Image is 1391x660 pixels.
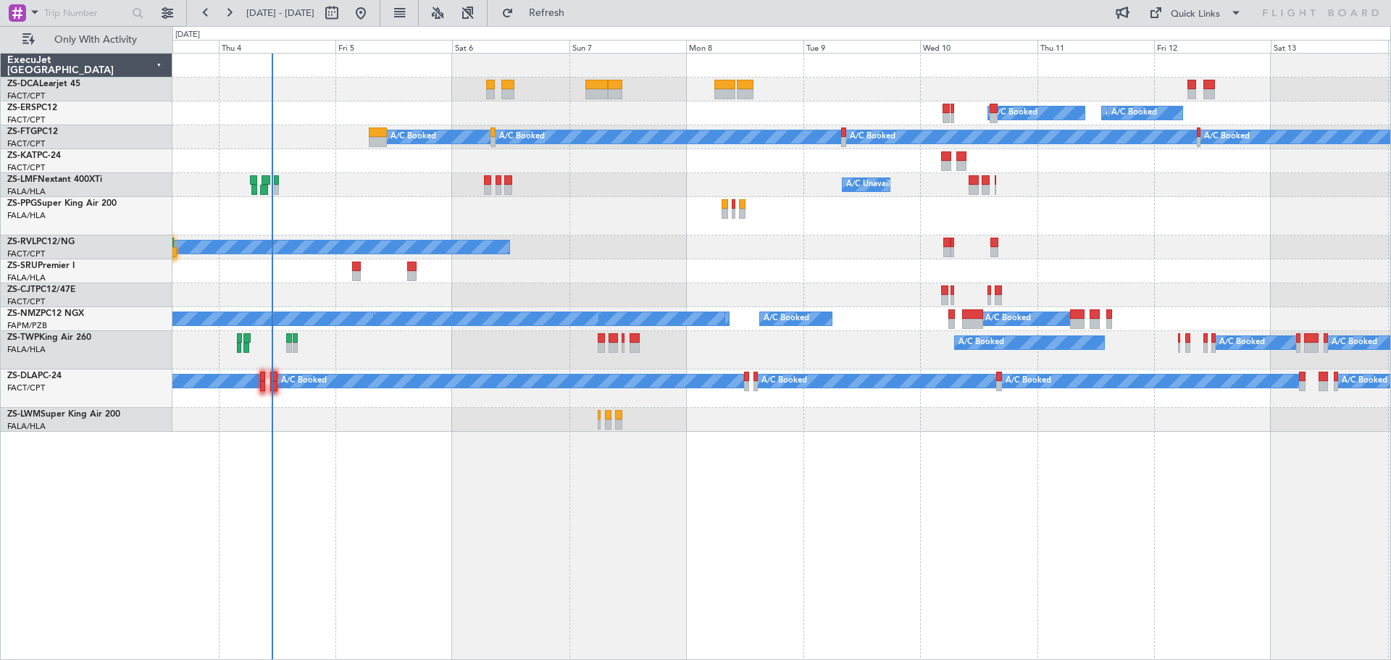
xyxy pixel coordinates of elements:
div: [DATE] [175,29,200,41]
span: Refresh [517,8,577,18]
span: ZS-DLA [7,372,38,380]
a: FACT/CPT [7,138,45,149]
div: Tue 9 [803,40,920,53]
a: ZS-LMFNextant 400XTi [7,175,102,184]
span: ZS-CJT [7,285,35,294]
div: A/C Booked [281,370,327,392]
button: Only With Activity [16,28,157,51]
a: ZS-TWPKing Air 260 [7,333,91,342]
div: A/C Booked [390,126,436,148]
div: A/C Booked [850,126,895,148]
a: ZS-PPGSuper King Air 200 [7,199,117,208]
a: FACT/CPT [7,91,45,101]
div: A/C Booked [1332,332,1377,354]
div: A/C Booked [499,126,545,148]
a: ZS-ERSPC12 [7,104,57,112]
a: FACT/CPT [7,114,45,125]
span: ZS-TWP [7,333,39,342]
div: A/C Booked [992,102,1037,124]
span: ZS-ERS [7,104,36,112]
div: Sat 6 [452,40,569,53]
a: ZS-DCALearjet 45 [7,80,80,88]
div: A/C Booked [1204,126,1250,148]
a: ZS-CJTPC12/47E [7,285,75,294]
a: FACT/CPT [7,162,45,173]
div: Quick Links [1171,7,1220,22]
a: ZS-NMZPC12 NGX [7,309,84,318]
div: Mon 8 [686,40,803,53]
span: ZS-KAT [7,151,37,160]
a: ZS-DLAPC-24 [7,372,62,380]
a: ZS-SRUPremier I [7,262,75,270]
a: FALA/HLA [7,344,46,355]
button: Quick Links [1142,1,1249,25]
span: ZS-SRU [7,262,38,270]
a: FAPM/PZB [7,320,47,331]
div: A/C Unavailable [846,174,906,196]
div: Sun 7 [569,40,686,53]
div: A/C Booked [1111,102,1157,124]
input: Trip Number [44,2,128,24]
span: ZS-DCA [7,80,39,88]
a: ZS-RVLPC12/NG [7,238,75,246]
div: A/C Booked [958,332,1004,354]
div: A/C Booked [1006,370,1051,392]
a: FALA/HLA [7,421,46,432]
span: ZS-LMF [7,175,38,184]
a: FALA/HLA [7,272,46,283]
a: FALA/HLA [7,186,46,197]
div: Thu 4 [219,40,335,53]
span: ZS-LWM [7,410,41,419]
span: [DATE] - [DATE] [246,7,314,20]
div: A/C Booked [1342,370,1387,392]
a: FACT/CPT [7,296,45,307]
span: ZS-PPG [7,199,37,208]
div: A/C Booked [761,370,807,392]
span: Only With Activity [38,35,153,45]
div: A/C Booked [985,308,1031,330]
span: ZS-RVL [7,238,36,246]
div: A/C Booked [1219,332,1265,354]
span: ZS-NMZ [7,309,41,318]
button: Refresh [495,1,582,25]
a: FACT/CPT [7,383,45,393]
div: Fri 5 [335,40,452,53]
a: ZS-FTGPC12 [7,128,58,136]
div: Thu 11 [1037,40,1154,53]
span: ZS-FTG [7,128,37,136]
a: ZS-LWMSuper King Air 200 [7,410,120,419]
a: FACT/CPT [7,248,45,259]
div: Wed 10 [920,40,1037,53]
a: FALA/HLA [7,210,46,221]
div: Sat 13 [1271,40,1387,53]
div: A/C Booked [1106,102,1151,124]
div: A/C Booked [764,308,809,330]
div: Fri 12 [1154,40,1271,53]
a: ZS-KATPC-24 [7,151,61,160]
